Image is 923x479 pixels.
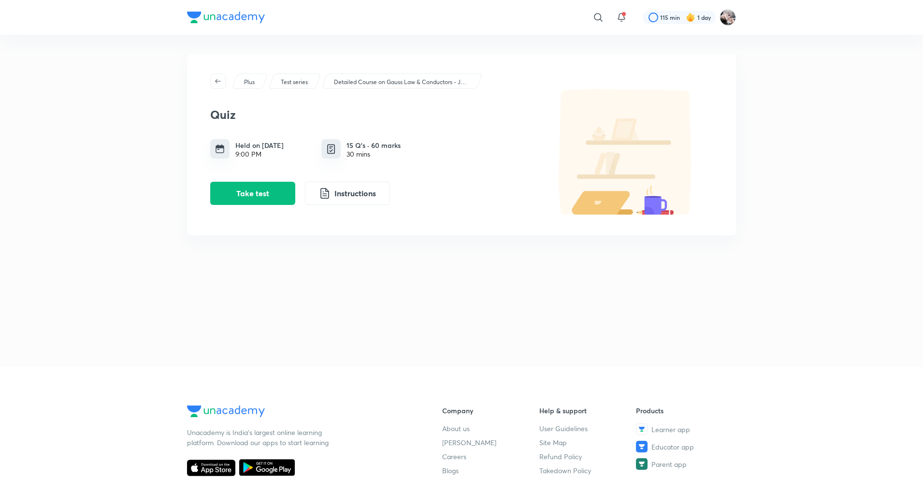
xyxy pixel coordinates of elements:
p: Unacademy is India’s largest online learning platform. Download our apps to start learning [187,427,332,448]
a: Careers [442,451,539,462]
h3: Quiz [210,108,534,122]
div: 9:00 PM [235,150,284,158]
h6: Company [442,406,539,416]
p: Plus [244,78,255,87]
img: Learner app [636,423,648,435]
button: Instructions [305,182,390,205]
span: Educator app [651,442,694,452]
a: Educator app [636,441,733,452]
a: Takedown Policy [539,465,636,476]
a: Parent app [636,458,733,470]
img: timing [215,144,225,154]
h6: Products [636,406,733,416]
a: Learner app [636,423,733,435]
a: Refund Policy [539,451,636,462]
img: Company Logo [187,406,265,417]
span: Parent app [651,459,687,469]
a: Blogs [442,465,539,476]
img: streak [686,13,695,22]
button: Take test [210,182,295,205]
h6: Help & support [539,406,636,416]
h6: 15 Q’s · 60 marks [346,140,401,150]
img: quiz info [325,143,337,155]
a: About us [442,423,539,434]
p: Detailed Course on Gauss Law & Conductors - JEE Mains and Advanced [334,78,469,87]
span: Careers [442,451,466,462]
img: default [539,89,713,215]
a: Test series [279,78,310,87]
a: Site Map [539,437,636,448]
span: Learner app [651,424,690,435]
a: Detailed Course on Gauss Law & Conductors - JEE Mains and Advanced [332,78,471,87]
img: Navin Raj [720,9,736,26]
img: instruction [319,188,331,199]
img: Parent app [636,458,648,470]
div: 30 mins [346,150,401,158]
a: Company Logo [187,406,411,420]
p: Test series [281,78,308,87]
h6: Held on [DATE] [235,140,284,150]
a: User Guidelines [539,423,636,434]
img: Educator app [636,441,648,452]
a: Plus [243,78,257,87]
a: [PERSON_NAME] [442,437,539,448]
img: Company Logo [187,12,265,23]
